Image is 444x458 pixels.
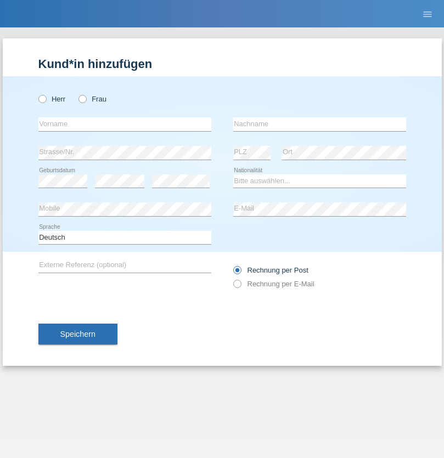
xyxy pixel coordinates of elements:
i: menu [422,9,433,20]
h1: Kund*in hinzufügen [38,57,406,71]
label: Herr [38,95,66,103]
label: Rechnung per E-Mail [233,280,314,288]
label: Frau [78,95,106,103]
input: Frau [78,95,86,102]
span: Speichern [60,330,95,338]
button: Speichern [38,324,117,344]
label: Rechnung per Post [233,266,308,274]
input: Rechnung per E-Mail [233,280,240,293]
input: Rechnung per Post [233,266,240,280]
a: menu [417,10,439,17]
input: Herr [38,95,46,102]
